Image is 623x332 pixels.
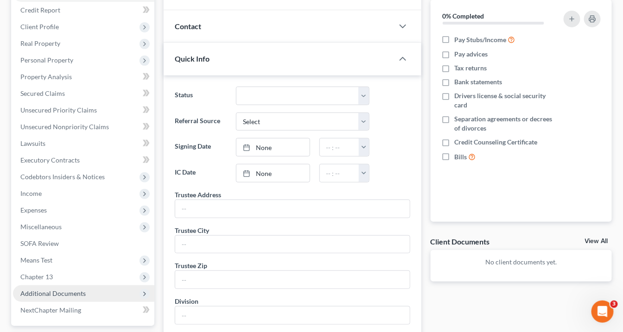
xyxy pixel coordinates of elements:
a: None [236,164,310,182]
span: Bank statements [455,77,502,87]
a: SOFA Review [13,235,154,252]
a: Lawsuits [13,135,154,152]
span: Miscellaneous [20,223,62,231]
label: Signing Date [170,138,231,157]
span: Tax returns [455,63,487,73]
span: Executory Contracts [20,156,80,164]
input: -- [175,307,410,324]
span: Credit Counseling Certificate [455,138,538,147]
input: -- [175,271,410,288]
span: NextChapter Mailing [20,306,81,314]
span: SOFA Review [20,239,59,247]
span: Bills [455,152,467,162]
span: Means Test [20,256,52,264]
iframe: Intercom live chat [591,301,614,323]
span: Drivers license & social security card [455,91,559,110]
a: Secured Claims [13,85,154,102]
strong: 0% Completed [443,12,484,20]
div: Client Documents [431,237,490,246]
p: No client documents yet. [438,257,604,267]
span: Unsecured Priority Claims [20,106,97,114]
div: Trustee Address [175,190,221,200]
span: Quick Info [175,54,210,63]
a: NextChapter Mailing [13,302,154,319]
div: Trustee City [175,226,209,235]
input: -- : -- [320,138,359,156]
span: Expenses [20,206,47,214]
span: Personal Property [20,56,73,64]
input: -- [175,236,410,253]
span: Lawsuits [20,139,45,147]
span: Property Analysis [20,73,72,81]
span: Additional Documents [20,289,86,297]
a: View All [585,238,608,244]
label: IC Date [170,164,231,182]
a: Credit Report [13,2,154,19]
span: Separation agreements or decrees of divorces [455,114,559,133]
span: Pay Stubs/Income [455,35,507,44]
span: Real Property [20,39,60,47]
div: Division [175,296,198,306]
a: None [236,138,310,156]
span: Chapter 13 [20,273,53,281]
span: Secured Claims [20,89,65,97]
span: 3 [610,301,618,308]
input: -- [175,200,410,218]
a: Property Analysis [13,69,154,85]
span: Pay advices [455,50,488,59]
label: Referral Source [170,113,231,131]
span: Contact [175,22,201,31]
span: Unsecured Nonpriority Claims [20,123,109,131]
span: Income [20,189,42,197]
span: Credit Report [20,6,60,14]
a: Unsecured Nonpriority Claims [13,119,154,135]
span: Codebtors Insiders & Notices [20,173,105,181]
a: Executory Contracts [13,152,154,169]
input: -- : -- [320,164,359,182]
div: Trustee Zip [175,261,207,270]
span: Client Profile [20,23,59,31]
label: Status [170,87,231,105]
a: Unsecured Priority Claims [13,102,154,119]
